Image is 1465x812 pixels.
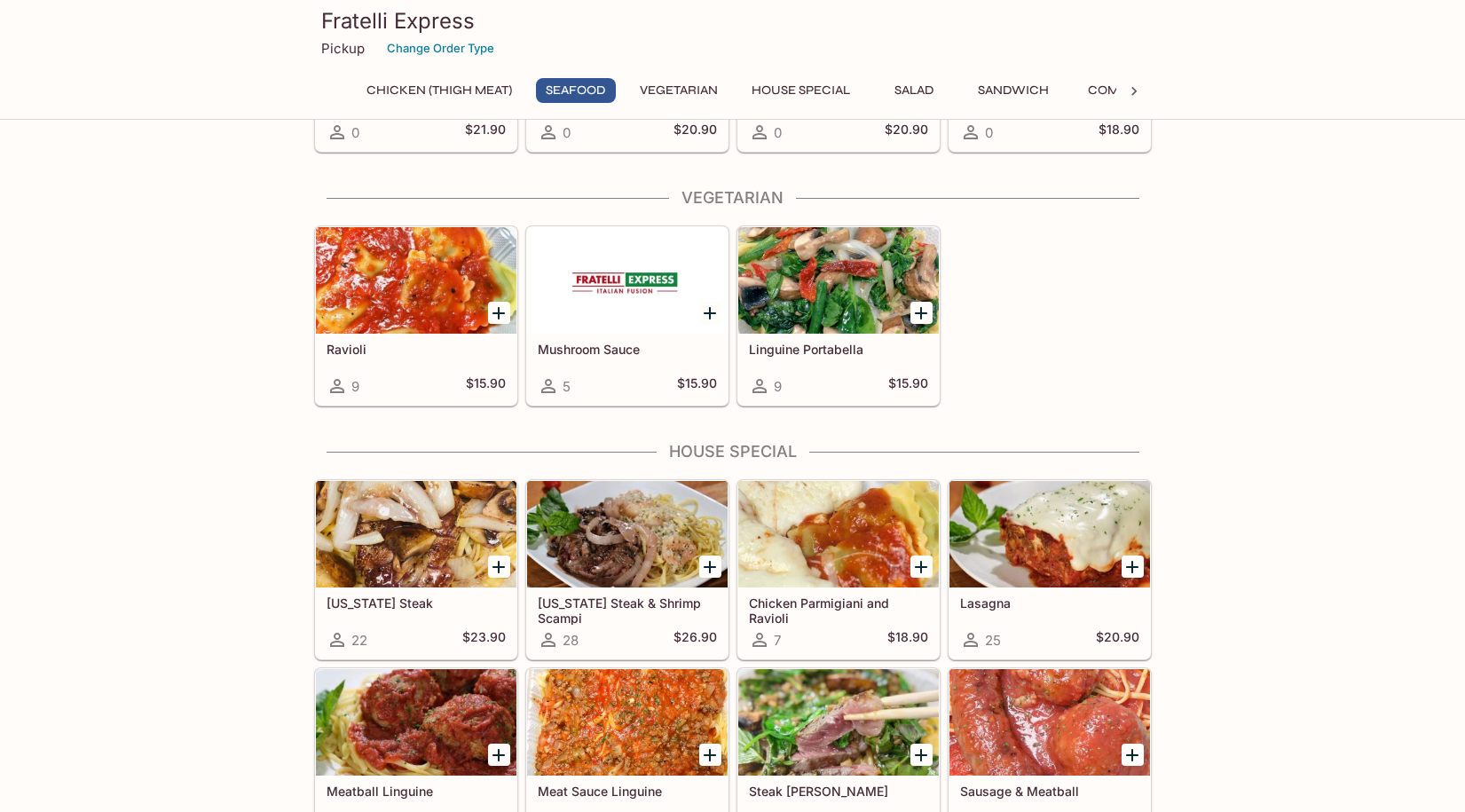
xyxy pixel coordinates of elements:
[1122,556,1144,578] button: Add Lasagna
[314,442,1152,461] h4: House Special
[749,784,928,799] h5: Steak [PERSON_NAME]
[630,78,728,103] button: Vegetarian
[985,632,1001,649] span: 25
[910,302,933,324] button: Add Linguine Portabella
[749,595,928,625] h5: Chicken Parmigiani and Ravioli
[738,669,939,776] div: Steak Basilio
[1122,744,1144,766] button: Add Sausage & Meatball
[949,481,1150,587] div: Lasagna
[673,122,717,143] h5: $20.90
[527,669,728,776] div: Meat Sauce Linguine
[327,595,506,611] h5: [US_STATE] Steak
[357,78,522,103] button: Chicken (Thigh Meat)
[315,226,517,406] a: Ravioli9$15.90
[527,481,728,587] div: New York Steak & Shrimp Scampi
[314,188,1152,208] h4: Vegetarian
[774,632,781,649] span: 7
[526,226,729,406] a: Mushroom Sauce5$15.90
[563,632,579,649] span: 28
[488,302,510,324] button: Add Ravioli
[774,378,782,395] span: 9
[738,481,939,587] div: Chicken Parmigiani and Ravioli
[315,480,517,659] a: [US_STATE] Steak22$23.90
[351,124,359,141] span: 0
[536,78,616,103] button: Seafood
[910,744,933,766] button: Add Steak Basilio
[949,480,1151,659] a: Lasagna25$20.90
[673,629,717,650] h5: $26.90
[699,302,721,324] button: Add Mushroom Sauce
[466,375,506,397] h5: $15.90
[699,744,721,766] button: Add Meat Sauce Linguine
[960,595,1139,611] h5: Lasagna
[538,595,717,625] h5: [US_STATE] Steak & Shrimp Scampi
[985,124,993,141] span: 0
[462,629,506,650] h5: $23.90
[910,556,933,578] button: Add Chicken Parmigiani and Ravioli
[488,556,510,578] button: Add New York Steak
[699,556,721,578] button: Add New York Steak & Shrimp Scampi
[465,122,506,143] h5: $21.90
[887,629,928,650] h5: $18.90
[327,784,506,799] h5: Meatball Linguine
[488,744,510,766] button: Add Meatball Linguine
[1099,122,1139,143] h5: $18.90
[351,632,367,649] span: 22
[749,342,928,357] h5: Linguine Portabella
[316,669,516,776] div: Meatball Linguine
[538,342,717,357] h5: Mushroom Sauce
[888,375,928,397] h5: $15.90
[563,124,571,141] span: 0
[968,78,1059,103] button: Sandwich
[874,78,954,103] button: Salad
[527,227,728,334] div: Mushroom Sauce
[677,375,717,397] h5: $15.90
[774,124,782,141] span: 0
[327,342,506,357] h5: Ravioli
[316,481,516,587] div: New York Steak
[321,7,1145,35] h3: Fratelli Express
[321,40,365,57] p: Pickup
[1096,629,1139,650] h5: $20.90
[960,784,1139,799] h5: Sausage & Meatball
[379,35,502,62] button: Change Order Type
[538,784,717,799] h5: Meat Sauce Linguine
[885,122,928,143] h5: $20.90
[526,480,729,659] a: [US_STATE] Steak & Shrimp Scampi28$26.90
[737,480,940,659] a: Chicken Parmigiani and Ravioli7$18.90
[316,227,516,334] div: Ravioli
[742,78,860,103] button: House Special
[351,378,359,395] span: 9
[563,378,571,395] span: 5
[737,226,940,406] a: Linguine Portabella9$15.90
[738,227,939,334] div: Linguine Portabella
[949,669,1150,776] div: Sausage & Meatball
[1073,78,1153,103] button: Combo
